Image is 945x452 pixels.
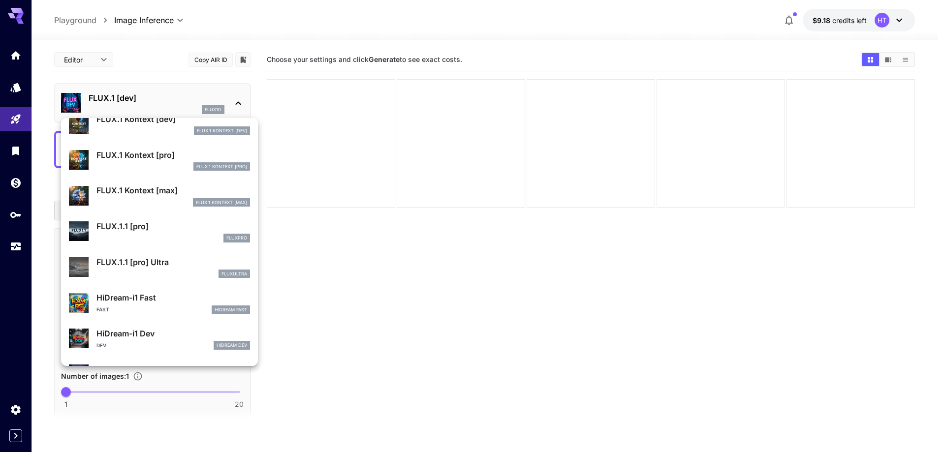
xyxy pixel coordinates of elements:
[96,306,109,313] p: Fast
[226,235,247,241] p: fluxpro
[69,288,250,318] div: HiDream-i1 FastFastHiDream Fast
[197,127,247,134] p: FLUX.1 Kontext [dev]
[96,292,250,303] p: HiDream-i1 Fast
[69,109,250,139] div: FLUX.1 Kontext [dev]FLUX.1 Kontext [dev]
[69,252,250,282] div: FLUX.1.1 [pro] Ultrafluxultra
[96,363,250,375] p: HiDream-i1 Full
[217,342,247,349] p: HiDream Dev
[69,145,250,175] div: FLUX.1 Kontext [pro]FLUX.1 Kontext [pro]
[69,216,250,246] div: FLUX.1.1 [pro]fluxpro
[96,149,250,161] p: FLUX.1 Kontext [pro]
[221,271,247,277] p: fluxultra
[96,256,250,268] p: FLUX.1.1 [pro] Ultra
[96,184,250,196] p: FLUX.1 Kontext [max]
[96,342,106,349] p: Dev
[96,220,250,232] p: FLUX.1.1 [pro]
[215,306,247,313] p: HiDream Fast
[96,328,250,339] p: HiDream-i1 Dev
[96,113,250,125] p: FLUX.1 Kontext [dev]
[69,360,250,390] div: HiDream-i1 Full
[196,163,247,170] p: FLUX.1 Kontext [pro]
[69,324,250,354] div: HiDream-i1 DevDevHiDream Dev
[196,199,247,206] p: FLUX.1 Kontext [max]
[69,181,250,211] div: FLUX.1 Kontext [max]FLUX.1 Kontext [max]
